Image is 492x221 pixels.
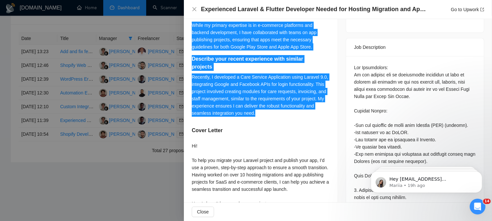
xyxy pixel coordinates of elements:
[480,8,484,11] span: export
[192,73,330,117] div: Recently, I developed a Care Service Application using Laravel 9.0, integrating Google and Facebo...
[354,38,476,56] div: Job Description
[201,5,427,13] h4: Experienced Laravel & Flutter Developer Needed for Hosting Migration and App Publishing
[451,7,484,12] a: Go to Upworkexport
[192,207,214,217] button: Close
[197,208,209,215] span: Close
[192,127,223,134] h5: Cover Letter
[470,199,485,214] iframe: Intercom live chat
[192,7,197,12] span: close
[192,22,330,50] div: While my primary expertise is in e-commerce platforms and backend development, I have collaborate...
[483,199,491,204] span: 14
[192,7,197,12] button: Close
[361,157,492,203] iframe: Intercom notifications message
[192,55,309,71] h5: Describe your recent experience with similar projects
